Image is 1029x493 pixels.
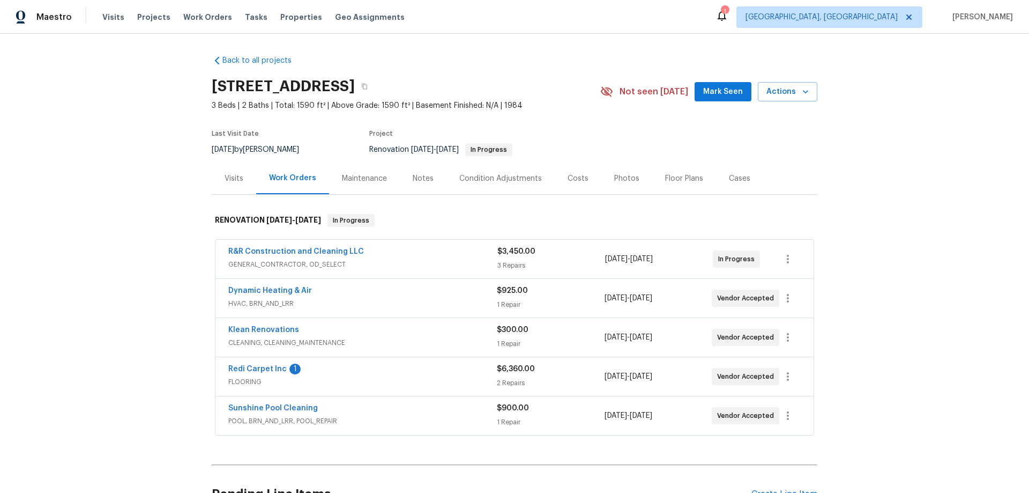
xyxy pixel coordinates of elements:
[605,373,627,380] span: [DATE]
[630,255,653,263] span: [DATE]
[212,55,315,66] a: Back to all projects
[745,12,898,23] span: [GEOGRAPHIC_DATA], [GEOGRAPHIC_DATA]
[497,365,535,373] span: $6,360.00
[411,146,459,153] span: -
[717,410,778,421] span: Vendor Accepted
[355,77,374,96] button: Copy Address
[289,364,301,374] div: 1
[717,332,778,343] span: Vendor Accepted
[36,12,72,23] span: Maestro
[497,326,528,334] span: $300.00
[459,173,542,184] div: Condition Adjustments
[245,13,267,21] span: Tasks
[436,146,459,153] span: [DATE]
[266,216,321,224] span: -
[695,82,751,102] button: Mark Seen
[620,86,688,97] span: Not seen [DATE]
[228,416,497,426] span: POOL, BRN_AND_LRR, POOL_REPAIR
[329,215,374,226] span: In Progress
[335,12,405,23] span: Geo Assignments
[266,216,292,224] span: [DATE]
[665,173,703,184] div: Floor Plans
[605,293,652,304] span: -
[225,173,243,184] div: Visits
[215,214,321,227] h6: RENOVATION
[605,332,652,343] span: -
[212,143,312,156] div: by [PERSON_NAME]
[497,404,529,412] span: $900.00
[280,12,322,23] span: Properties
[369,130,393,137] span: Project
[568,173,588,184] div: Costs
[212,81,355,92] h2: [STREET_ADDRESS]
[729,173,750,184] div: Cases
[137,12,170,23] span: Projects
[614,173,639,184] div: Photos
[228,377,497,387] span: FLOORING
[948,12,1013,23] span: [PERSON_NAME]
[228,298,497,309] span: HVAC, BRN_AND_LRR
[630,334,652,341] span: [DATE]
[228,337,497,348] span: CLEANING, CLEANING_MAINTENANCE
[497,299,604,310] div: 1 Repair
[212,203,817,238] div: RENOVATION [DATE]-[DATE]In Progress
[721,6,728,17] div: 1
[228,287,312,295] a: Dynamic Heating & Air
[605,334,627,341] span: [DATE]
[497,248,535,255] span: $3,450.00
[605,254,653,264] span: -
[630,412,652,420] span: [DATE]
[228,326,299,334] a: Klean Renovations
[466,146,511,153] span: In Progress
[717,371,778,382] span: Vendor Accepted
[630,295,652,302] span: [DATE]
[212,130,259,137] span: Last Visit Date
[102,12,124,23] span: Visits
[605,295,627,302] span: [DATE]
[183,12,232,23] span: Work Orders
[605,410,652,421] span: -
[703,85,743,99] span: Mark Seen
[212,146,234,153] span: [DATE]
[497,260,605,271] div: 3 Repairs
[605,371,652,382] span: -
[269,173,316,183] div: Work Orders
[295,216,321,224] span: [DATE]
[228,365,287,373] a: Redi Carpet Inc
[497,339,604,349] div: 1 Repair
[212,100,600,111] span: 3 Beds | 2 Baths | Total: 1590 ft² | Above Grade: 1590 ft² | Basement Finished: N/A | 1984
[630,373,652,380] span: [DATE]
[497,417,604,428] div: 1 Repair
[605,412,627,420] span: [DATE]
[758,82,817,102] button: Actions
[228,404,318,412] a: Sunshine Pool Cleaning
[413,173,434,184] div: Notes
[411,146,434,153] span: [DATE]
[717,293,778,304] span: Vendor Accepted
[369,146,512,153] span: Renovation
[228,259,497,270] span: GENERAL_CONTRACTOR, OD_SELECT
[228,248,364,255] a: R&R Construction and Cleaning LLC
[766,85,809,99] span: Actions
[497,287,528,295] span: $925.00
[605,255,628,263] span: [DATE]
[497,378,604,388] div: 2 Repairs
[718,254,759,264] span: In Progress
[342,173,387,184] div: Maintenance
